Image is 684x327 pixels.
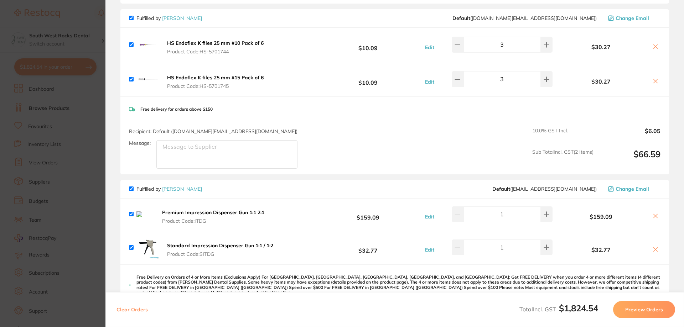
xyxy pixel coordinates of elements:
b: $32.77 [554,247,648,253]
b: $159.09 [554,213,648,220]
p: Free delivery for orders above $150 [140,107,213,112]
img: dzRnZDR4Yg [136,68,159,91]
span: Product Code: HS-5701745 [167,83,264,89]
b: HS Endoflex K files 25 mm #15 Pack of 6 [167,74,264,81]
button: Premium Impression Dispenser Gun 1:1 2:1 Product Code:ITDG [160,209,271,224]
button: HS Endoflex K files 25 mm #15 Pack of 6 Product Code:HS-5701745 [165,74,266,89]
b: Standard Impression Dispenser Gun 1:1 / 1:2 [167,242,273,249]
b: Default [452,15,470,21]
b: $1,824.54 [559,303,598,313]
b: HS Endoflex K files 25 mm #10 Pack of 6 [167,40,264,46]
output: $66.59 [599,149,660,169]
span: Change Email [616,15,649,21]
b: $10.09 [315,38,421,51]
b: Default [492,186,510,192]
button: Change Email [606,15,660,21]
b: $30.27 [554,78,648,85]
b: $32.77 [315,241,421,254]
img: cXg3Zm5sdA [136,211,154,217]
label: Message: [129,140,151,146]
img: bnp4cHJwZw [136,33,159,56]
span: Total Incl. GST [519,306,598,313]
span: Product Code: HS-5701744 [167,49,264,54]
span: 10.0 % GST Incl. [532,128,594,143]
button: Clear Orders [114,301,150,318]
img: azl2emhweQ [136,236,159,259]
b: $30.27 [554,44,648,50]
button: Standard Impression Dispenser Gun 1:1 / 1:2 Product Code:SITDG [165,242,275,257]
a: [PERSON_NAME] [162,15,202,21]
span: Recipient: Default ( [DOMAIN_NAME][EMAIL_ADDRESS][DOMAIN_NAME] ) [129,128,297,135]
a: [PERSON_NAME] [162,186,202,192]
button: Edit [423,44,436,51]
span: Product Code: SITDG [167,251,273,257]
span: Sub Total Incl. GST ( 2 Items) [532,149,594,169]
b: Premium Impression Dispenser Gun 1:1 2:1 [162,209,264,216]
button: Edit [423,213,436,220]
p: Fulfilled by [136,15,202,21]
button: Preview Orders [613,301,675,318]
output: $6.05 [599,128,660,143]
button: HS Endoflex K files 25 mm #10 Pack of 6 Product Code:HS-5701744 [165,40,266,55]
span: save@adamdental.com.au [492,186,597,192]
button: Change Email [606,186,660,192]
span: customer.care@henryschein.com.au [452,15,597,21]
b: $159.09 [315,208,421,221]
span: Product Code: ITDG [162,218,269,224]
p: Free Delivery on Orders of 4 or More Items (Exclusions Apply) For [GEOGRAPHIC_DATA], [GEOGRAPHIC_... [136,275,660,295]
button: Edit [423,79,436,85]
button: Edit [423,247,436,253]
b: $10.09 [315,73,421,86]
span: Change Email [616,186,649,192]
p: Fulfilled by [136,186,202,192]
